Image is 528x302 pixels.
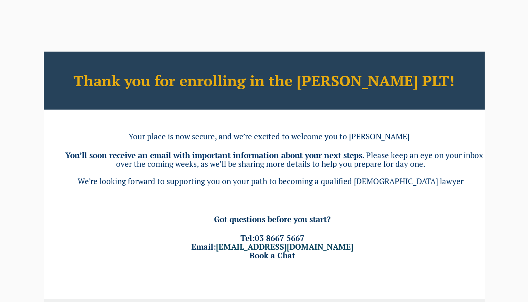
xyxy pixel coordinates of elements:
[216,241,354,252] a: [EMAIL_ADDRESS][DOMAIN_NAME]
[240,233,305,243] span: Tel:
[65,150,362,160] b: You’ll soon receive an email with important information about your next steps
[116,150,483,169] span: . Please keep an eye on your inbox over the coming weeks, as we’ll be sharing more details to hel...
[78,176,464,186] span: We’re looking forward to supporting you on your path to becoming a qualified [DEMOGRAPHIC_DATA] l...
[191,241,354,252] span: Email:
[129,131,409,142] span: Your place is now secure, and we’re excited to welcome you to [PERSON_NAME]
[249,250,295,261] a: Book a Chat
[73,70,455,90] b: Thank you for enrolling in the [PERSON_NAME] PLT!
[214,214,331,224] span: Got questions before you start?
[255,233,305,243] a: 03 8667 5667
